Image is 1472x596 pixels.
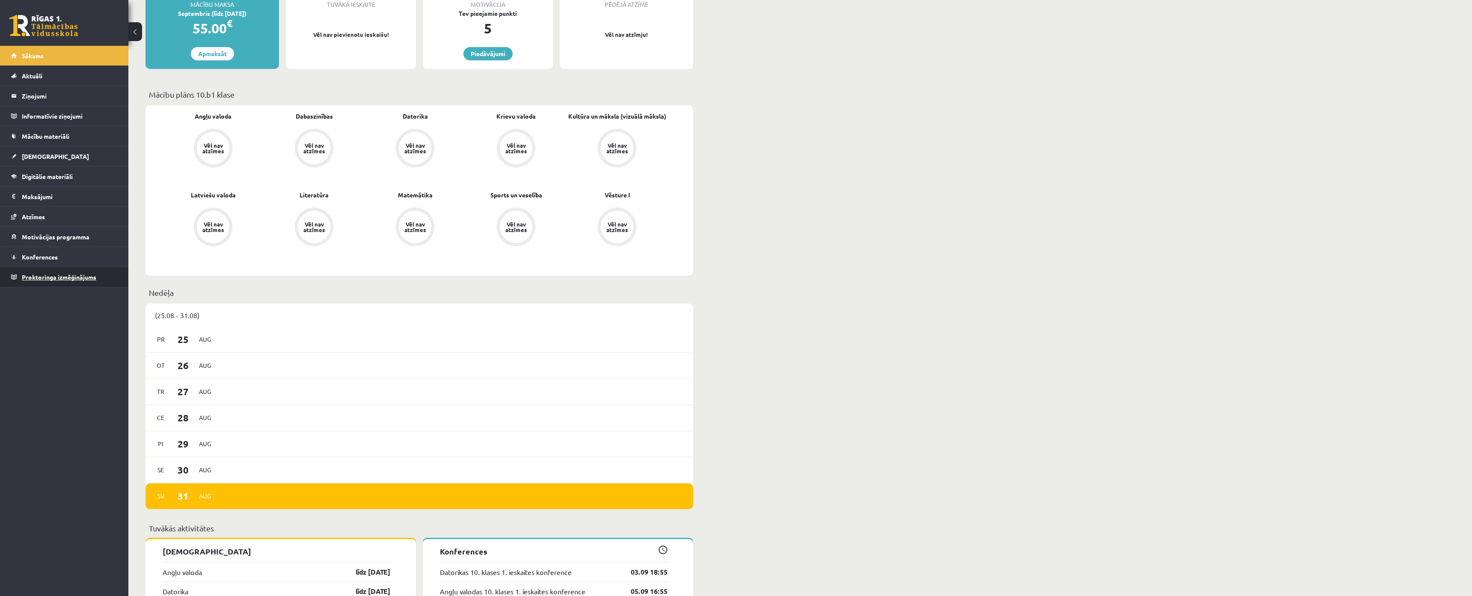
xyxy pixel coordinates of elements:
[196,385,214,398] span: Aug
[463,47,513,60] a: Piedāvājumi
[196,333,214,346] span: Aug
[22,106,118,126] legend: Informatīvie ziņojumi
[440,567,572,577] a: Datorikas 10. klases 1. ieskaites konference
[22,213,45,221] span: Atzīmes
[163,129,264,169] a: Vēl nav atzīmes
[149,522,690,534] p: Tuvākās aktivitātes
[466,129,567,169] a: Vēl nav atzīmes
[618,567,668,577] a: 03.09 18:55
[567,208,668,248] a: Vēl nav atzīmes
[302,221,326,232] div: Vēl nav atzīmes
[149,89,690,100] p: Mācību plāns 10.b1 klase
[227,17,232,30] span: €
[22,233,89,241] span: Motivācijas programma
[191,191,236,200] a: Latviešu valoda
[466,208,567,248] a: Vēl nav atzīmes
[22,72,42,80] span: Aktuāli
[163,567,202,577] a: Angļu valoda
[365,129,466,169] a: Vēl nav atzīmes
[201,143,225,154] div: Vēl nav atzīmes
[605,221,629,232] div: Vēl nav atzīmes
[196,463,214,477] span: Aug
[22,52,44,60] span: Sākums
[11,106,118,126] a: Informatīvie ziņojumi
[290,30,412,39] p: Vēl nav pievienotu ieskaišu!
[564,30,689,39] p: Vēl nav atzīmju!
[567,129,668,169] a: Vēl nav atzīmes
[423,9,553,18] div: Tev pieejamie punkti
[296,112,333,121] a: Dabaszinības
[152,489,170,503] span: Sv
[22,253,58,261] span: Konferences
[264,208,365,248] a: Vēl nav atzīmes
[152,463,170,477] span: Se
[145,304,693,327] div: (25.08 - 31.08)
[11,187,118,206] a: Maksājumi
[149,287,690,298] p: Nedēļa
[398,191,433,200] a: Matemātika
[11,126,118,146] a: Mācību materiāli
[403,112,428,121] a: Datorika
[196,411,214,424] span: Aug
[440,545,668,557] p: Konferences
[152,411,170,424] span: Ce
[201,221,225,232] div: Vēl nav atzīmes
[152,385,170,398] span: Tr
[170,463,196,477] span: 30
[22,173,73,180] span: Digitālie materiāli
[163,545,390,557] p: [DEMOGRAPHIC_DATA]
[403,221,427,232] div: Vēl nav atzīmes
[163,208,264,248] a: Vēl nav atzīmes
[11,267,118,287] a: Proktoringa izmēģinājums
[22,273,96,281] span: Proktoringa izmēģinājums
[403,143,427,154] div: Vēl nav atzīmes
[152,359,170,372] span: Ot
[152,333,170,346] span: Pr
[145,18,279,39] div: 55.00
[11,207,118,226] a: Atzīmes
[365,208,466,248] a: Vēl nav atzīmes
[504,221,528,232] div: Vēl nav atzīmes
[170,384,196,399] span: 27
[504,143,528,154] div: Vēl nav atzīmes
[490,191,542,200] a: Sports un veselība
[11,167,118,186] a: Digitālie materiāli
[605,191,630,200] a: Vēsture I
[605,143,629,154] div: Vēl nav atzīmes
[152,437,170,450] span: Pi
[22,132,69,140] span: Mācību materiāli
[196,489,214,503] span: Aug
[11,146,118,166] a: [DEMOGRAPHIC_DATA]
[196,437,214,450] span: Aug
[170,489,196,503] span: 31
[11,247,118,267] a: Konferences
[341,567,390,577] a: līdz [DATE]
[170,437,196,451] span: 29
[170,411,196,425] span: 28
[195,112,231,121] a: Angļu valoda
[300,191,329,200] a: Literatūra
[11,46,118,66] a: Sākums
[145,9,279,18] div: Septembris (līdz [DATE])
[302,143,326,154] div: Vēl nav atzīmes
[170,332,196,346] span: 25
[423,18,553,39] div: 5
[11,86,118,106] a: Ziņojumi
[196,359,214,372] span: Aug
[496,112,536,121] a: Krievu valoda
[22,86,118,106] legend: Ziņojumi
[170,358,196,372] span: 26
[11,66,118,86] a: Aktuāli
[264,129,365,169] a: Vēl nav atzīmes
[191,47,234,60] a: Apmaksāt
[22,187,118,206] legend: Maksājumi
[9,15,78,36] a: Rīgas 1. Tālmācības vidusskola
[11,227,118,247] a: Motivācijas programma
[568,112,666,121] a: Kultūra un māksla (vizuālā māksla)
[22,152,89,160] span: [DEMOGRAPHIC_DATA]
